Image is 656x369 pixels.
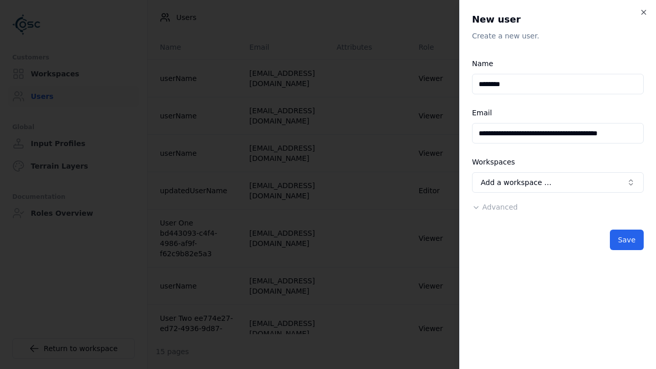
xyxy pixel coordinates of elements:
[472,31,644,41] p: Create a new user.
[472,109,492,117] label: Email
[472,59,493,68] label: Name
[481,177,551,188] span: Add a workspace …
[610,230,644,250] button: Save
[482,203,518,211] span: Advanced
[472,158,515,166] label: Workspaces
[472,202,518,212] button: Advanced
[472,12,644,27] h2: New user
